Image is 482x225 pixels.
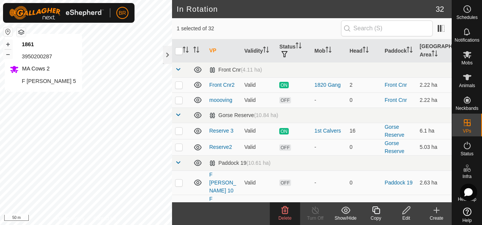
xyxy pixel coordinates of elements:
[391,215,421,222] div: Edit
[246,160,271,166] span: (10.61 ha)
[455,38,479,42] span: Notifications
[363,48,369,54] p-sorticon: Activate to sort
[341,20,433,36] input: Search (S)
[416,39,452,62] th: [GEOGRAPHIC_DATA] Area
[241,123,277,139] td: Valid
[254,112,278,118] span: (10.84 ha)
[385,180,413,186] a: Paddock 19
[241,195,277,219] td: Valid
[119,9,126,17] span: BR
[241,67,262,73] span: (4.11 ha)
[300,215,330,222] div: Turn Off
[385,124,404,138] a: Gorse Reserve
[209,67,262,73] div: Front Cnr
[346,170,382,195] td: 0
[9,77,76,86] div: F [PERSON_NAME] 5
[279,128,288,134] span: ON
[346,123,382,139] td: 16
[209,82,235,88] a: Front Cnr2
[276,39,311,62] th: Status
[463,129,471,133] span: VPs
[209,196,236,218] a: F [PERSON_NAME] 11
[361,215,391,222] div: Copy
[209,128,233,134] a: Reserve 3
[416,195,452,219] td: 2.97 ha
[346,195,382,219] td: 0
[458,197,476,202] span: Heatmap
[346,139,382,155] td: 0
[94,215,116,222] a: Contact Us
[416,92,452,108] td: 2.22 ha
[459,83,475,88] span: Animals
[279,216,292,221] span: Delete
[209,160,271,166] div: Paddock 19
[456,15,477,20] span: Schedules
[17,28,26,37] button: Map Layers
[385,140,404,154] a: Gorse Reserve
[279,144,291,151] span: OFF
[346,77,382,92] td: 2
[416,77,452,92] td: 2.22 ha
[241,92,277,108] td: Valid
[407,48,413,54] p-sorticon: Activate to sort
[315,143,344,151] div: -
[241,170,277,195] td: Valid
[9,6,104,20] img: Gallagher Logo
[3,50,13,59] button: –
[462,174,471,179] span: Infra
[462,218,472,223] span: Help
[416,139,452,155] td: 5.03 ha
[177,25,341,33] span: 1 selected of 32
[416,123,452,139] td: 6.1 ha
[385,82,407,88] a: Front Cnr
[279,180,291,186] span: OFF
[241,139,277,155] td: Valid
[315,96,344,104] div: -
[455,106,478,111] span: Neckbands
[330,215,361,222] div: Show/Hide
[209,97,232,103] a: moooving
[209,172,236,194] a: F [PERSON_NAME] 10
[177,5,436,14] h2: In Rotation
[385,97,407,103] a: Front Cnr
[56,215,85,222] a: Privacy Policy
[3,40,13,49] button: +
[20,66,50,72] span: MA Cows 2
[432,52,438,58] p-sorticon: Activate to sort
[209,112,278,119] div: Gorse Reserve
[460,152,473,156] span: Status
[183,48,189,54] p-sorticon: Activate to sort
[279,82,288,88] span: ON
[9,52,76,61] div: 3950200287
[311,39,347,62] th: Mob
[315,81,344,89] div: 1820 Gang
[193,48,199,54] p-sorticon: Activate to sort
[296,44,302,50] p-sorticon: Activate to sort
[421,215,452,222] div: Create
[315,179,344,187] div: -
[326,48,332,54] p-sorticon: Activate to sort
[315,127,344,135] div: 1st Calvers
[241,77,277,92] td: Valid
[416,170,452,195] td: 2.63 ha
[9,40,76,49] div: 1861
[209,144,232,150] a: Reserve2
[3,27,13,36] button: Reset Map
[436,3,444,15] span: 32
[346,92,382,108] td: 0
[241,39,277,62] th: Validity
[206,39,241,62] th: VP
[462,61,473,65] span: Mobs
[382,39,417,62] th: Paddock
[346,39,382,62] th: Head
[279,97,291,103] span: OFF
[263,48,269,54] p-sorticon: Activate to sort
